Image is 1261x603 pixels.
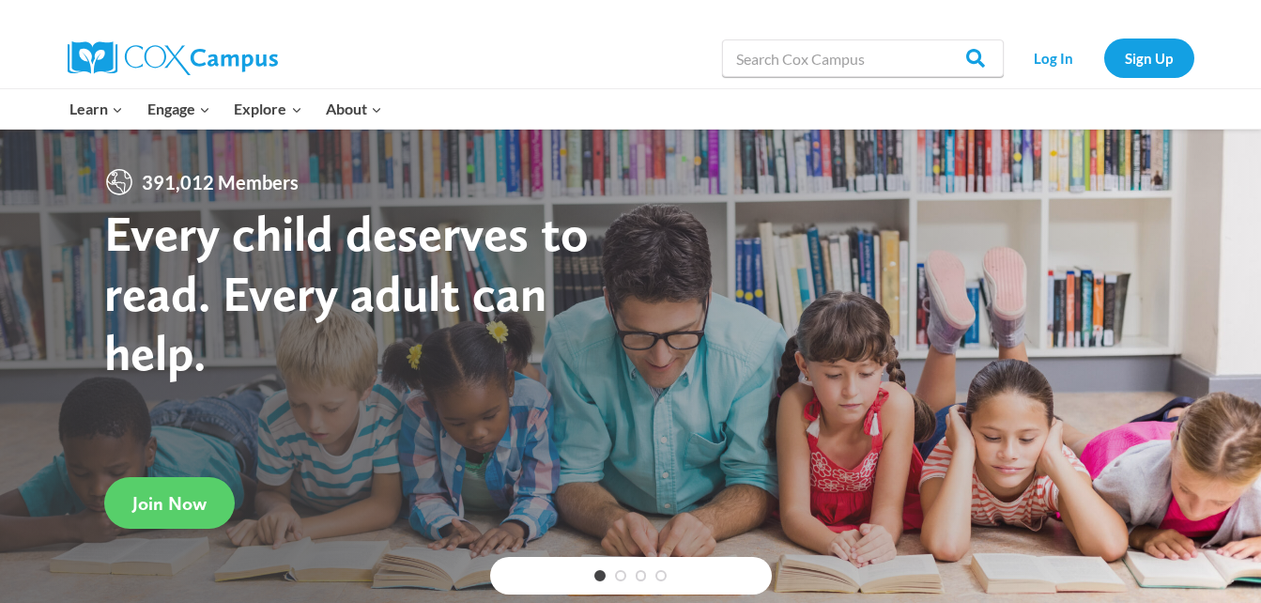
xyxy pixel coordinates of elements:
a: 4 [655,570,667,581]
span: Engage [147,97,210,121]
span: Join Now [132,492,207,515]
nav: Primary Navigation [58,89,394,129]
a: 2 [615,570,626,581]
span: Explore [234,97,301,121]
span: About [326,97,382,121]
a: Sign Up [1104,39,1194,77]
span: 391,012 Members [134,167,306,197]
input: Search Cox Campus [722,39,1004,77]
span: Learn [69,97,123,121]
nav: Secondary Navigation [1013,39,1194,77]
a: 3 [636,570,647,581]
a: Log In [1013,39,1095,77]
a: 1 [594,570,606,581]
a: Join Now [104,477,235,529]
img: Cox Campus [68,41,278,75]
strong: Every child deserves to read. Every adult can help. [104,203,589,382]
